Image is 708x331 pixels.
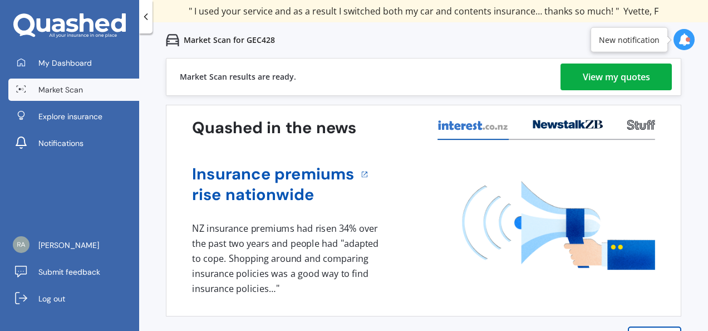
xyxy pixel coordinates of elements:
[38,84,83,95] span: Market Scan
[583,64,650,90] div: View my quotes
[192,118,356,138] h3: Quashed in the news
[38,266,100,278] span: Submit feedback
[38,293,65,304] span: Log out
[192,184,354,205] a: rise nationwide
[462,181,655,270] img: media image
[8,79,139,101] a: Market Scan
[8,132,139,154] a: Notifications
[13,236,29,253] img: d8a24d7055b340b0997730e9ec6e9794
[38,57,92,69] span: My Dashboard
[8,105,139,128] a: Explore insurance
[38,240,99,251] span: [PERSON_NAME]
[8,234,139,256] a: [PERSON_NAME]
[38,111,102,122] span: Explore insurance
[192,164,354,184] a: Insurance premiums
[8,288,139,310] a: Log out
[8,261,139,283] a: Submit feedback
[38,138,83,149] span: Notifications
[166,33,179,47] img: car.f15378c7a67c060ca3f3.svg
[184,35,275,46] p: Market Scan for GEC428
[180,59,296,95] div: Market Scan results are ready.
[599,34,660,45] div: New notification
[192,221,382,296] div: NZ insurance premiums had risen 34% over the past two years and people had "adapted to cope. Shop...
[8,52,139,74] a: My Dashboard
[560,64,672,90] a: View my quotes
